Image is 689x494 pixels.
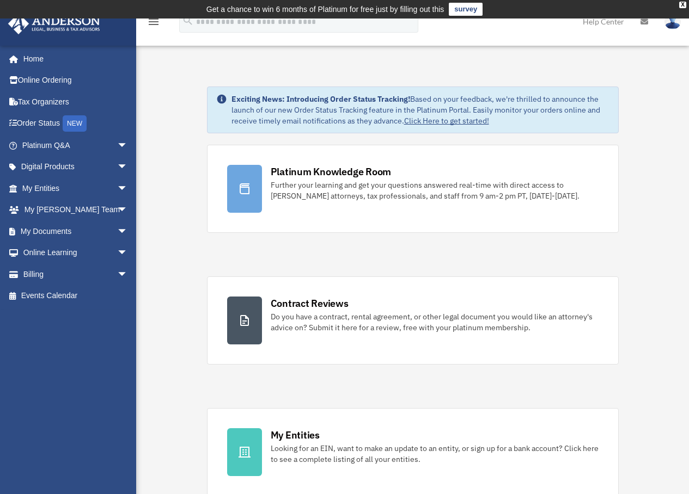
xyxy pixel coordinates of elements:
div: Based on your feedback, we're thrilled to announce the launch of our new Order Status Tracking fe... [231,94,609,126]
a: Home [8,48,139,70]
span: arrow_drop_down [117,177,139,200]
a: My [PERSON_NAME] Teamarrow_drop_down [8,199,144,221]
a: Click Here to get started! [404,116,489,126]
div: Looking for an EIN, want to make an update to an entity, or sign up for a bank account? Click her... [271,443,599,465]
a: Online Learningarrow_drop_down [8,242,144,264]
a: My Entitiesarrow_drop_down [8,177,144,199]
a: Platinum Knowledge Room Further your learning and get your questions answered real-time with dire... [207,145,619,233]
img: Anderson Advisors Platinum Portal [5,13,103,34]
div: Contract Reviews [271,297,349,310]
strong: Exciting News: Introducing Order Status Tracking! [231,94,410,104]
span: arrow_drop_down [117,134,139,157]
a: menu [147,19,160,28]
div: My Entities [271,428,320,442]
div: NEW [63,115,87,132]
span: arrow_drop_down [117,263,139,286]
a: survey [449,3,483,16]
a: Online Ordering [8,70,144,91]
a: My Documentsarrow_drop_down [8,220,144,242]
div: close [679,2,686,8]
div: Do you have a contract, rental agreement, or other legal document you would like an attorney's ad... [271,311,599,333]
a: Digital Productsarrow_drop_down [8,156,144,178]
a: Contract Reviews Do you have a contract, rental agreement, or other legal document you would like... [207,276,619,365]
a: Platinum Q&Aarrow_drop_down [8,134,144,156]
i: search [182,15,194,27]
div: Get a chance to win 6 months of Platinum for free just by filling out this [206,3,444,16]
a: Events Calendar [8,285,144,307]
span: arrow_drop_down [117,156,139,178]
i: menu [147,15,160,28]
a: Order StatusNEW [8,113,144,135]
span: arrow_drop_down [117,242,139,264]
div: Platinum Knowledge Room [271,165,392,178]
span: arrow_drop_down [117,199,139,221]
a: Tax Organizers [8,91,144,113]
div: Further your learning and get your questions answered real-time with direct access to [PERSON_NAM... [271,180,599,201]
span: arrow_drop_down [117,220,139,243]
a: Billingarrow_drop_down [8,263,144,285]
img: User Pic [664,14,681,29]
